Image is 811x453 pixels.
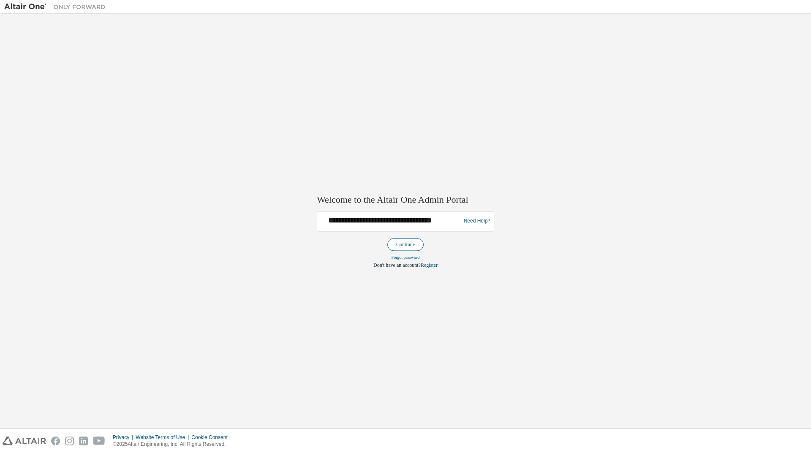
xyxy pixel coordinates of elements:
[51,437,60,445] img: facebook.svg
[4,3,110,11] img: Altair One
[387,238,424,251] button: Continue
[191,434,232,441] div: Cookie Consent
[79,437,88,445] img: linkedin.svg
[317,194,494,206] h2: Welcome to the Altair One Admin Portal
[392,255,420,260] a: Forgot password
[93,437,105,445] img: youtube.svg
[136,434,191,441] div: Website Terms of Use
[421,262,438,268] a: Register
[113,441,233,448] p: © 2025 Altair Engineering, Inc. All Rights Reserved.
[464,221,490,222] a: Need Help?
[113,434,136,441] div: Privacy
[373,262,421,268] span: Don't have an account?
[3,437,46,445] img: altair_logo.svg
[65,437,74,445] img: instagram.svg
